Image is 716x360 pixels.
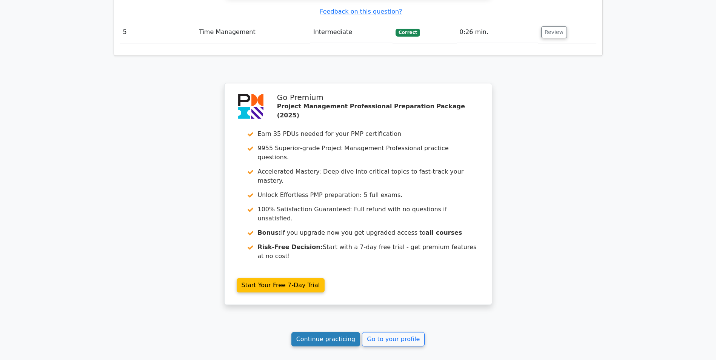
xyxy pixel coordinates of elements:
[320,8,402,15] a: Feedback on this question?
[196,22,310,43] td: Time Management
[120,22,196,43] td: 5
[541,26,567,38] button: Review
[457,22,538,43] td: 0:26 min.
[396,29,420,36] span: Correct
[237,278,325,292] a: Start Your Free 7-Day Trial
[310,22,393,43] td: Intermediate
[291,332,360,346] a: Continue practicing
[362,332,425,346] a: Go to your profile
